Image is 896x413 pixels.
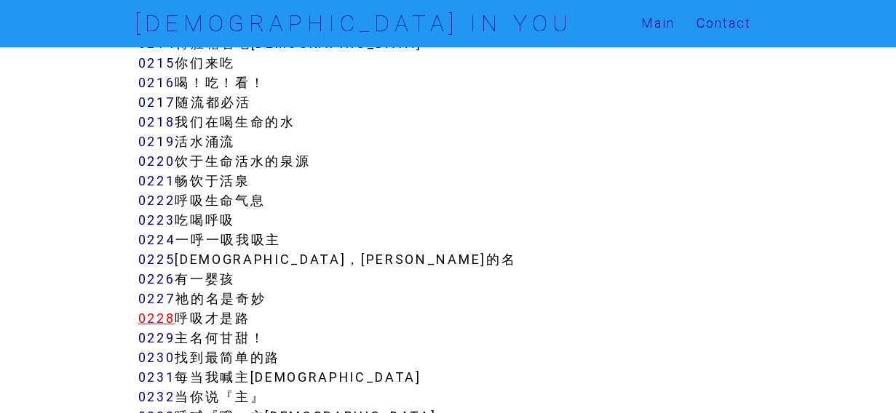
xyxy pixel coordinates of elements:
[138,55,175,71] a: 0215
[138,231,176,248] a: 0224
[138,74,175,91] a: 0216
[138,349,175,366] a: 0230
[138,172,175,189] a: 0221
[138,310,175,326] a: 0228
[138,113,175,130] a: 0218
[138,133,175,150] a: 0219
[138,192,175,209] a: 0222
[138,290,176,307] a: 0227
[138,388,175,405] a: 0232
[138,94,176,111] a: 0217
[138,369,175,385] a: 0231
[834,348,885,402] iframe: Chat
[138,35,176,52] a: 0214
[138,212,175,228] a: 0223
[138,270,175,287] a: 0226
[138,153,175,169] a: 0220
[138,251,175,268] a: 0225
[138,329,175,346] a: 0229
